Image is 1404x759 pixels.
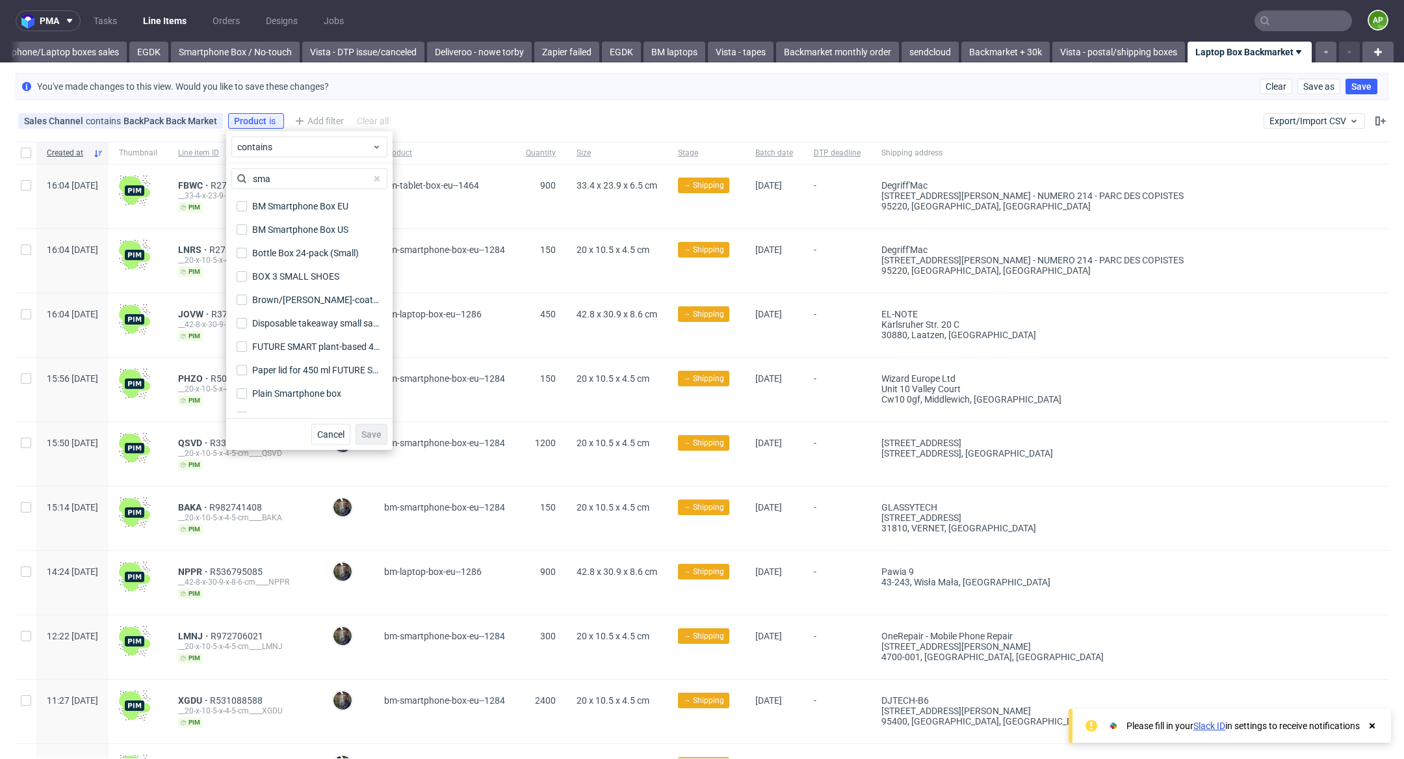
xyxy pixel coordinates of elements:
[86,116,123,126] span: contains
[178,309,211,319] span: JOVW
[1345,79,1377,94] button: Save
[178,395,203,406] span: pim
[24,116,86,126] span: Sales Channel
[814,502,861,535] span: -
[881,523,1184,533] div: 31810, VERNET , [GEOGRAPHIC_DATA]
[123,116,217,126] div: BackPack Back Market
[252,293,382,306] div: Brown/[PERSON_NAME]-coated paper bag with "SMACZNEGO" print 115x110 mm
[205,10,248,31] a: Orders
[683,437,724,449] span: → Shipping
[37,80,329,93] p: You've made changes to this view. Would you like to save these changes?
[1126,719,1360,732] div: Please fill in your in settings to receive notifications
[384,148,505,159] span: Product
[47,373,98,384] span: 15:56 [DATE]
[252,223,348,236] div: BM Smartphone Box US
[252,340,382,353] div: FUTURE SMART plant-based 450 ml paper container
[755,695,782,706] span: [DATE]
[178,438,210,448] a: QSVD
[119,175,150,206] img: wHgJFi1I6lmhQAAAABJRU5ErkJggg==
[178,202,203,213] span: pim
[47,695,98,706] span: 11:27 [DATE]
[881,652,1184,662] div: 4700-001, [GEOGRAPHIC_DATA] , [GEOGRAPHIC_DATA]
[881,695,1184,706] div: DJTECH-B6
[814,245,861,277] span: -
[119,690,150,721] img: wHgJFi1I6lmhQAAAABJRU5ErkJggg==
[178,589,203,599] span: pim
[258,10,305,31] a: Designs
[178,148,311,159] span: Line item ID
[1303,82,1334,91] span: Save as
[881,394,1184,405] div: cw10 0gf, middlewich , [GEOGRAPHIC_DATA]
[21,14,40,29] img: logo
[577,309,657,319] span: 42.8 x 30.9 x 8.6 cm
[1264,113,1365,129] button: Export/Import CSV
[178,631,211,641] a: LMNJ
[135,10,194,31] a: Line Items
[178,641,311,652] div: __20-x-10-5-x-4-5-cm____LMNJ
[40,16,59,25] span: pma
[755,566,782,577] span: [DATE]
[178,245,209,255] a: LNRS
[683,501,724,513] span: → Shipping
[119,497,150,528] img: wHgJFi1I6lmhQAAAABJRU5ErkJggg==
[178,255,311,265] div: __20-x-10-5-x-4-5-cm____LNRS
[881,373,1184,384] div: wizard europe ltd
[1369,11,1387,29] figcaption: AP
[1107,719,1120,732] img: Slack
[683,244,724,256] span: → Shipping
[814,566,861,599] span: -
[881,330,1184,340] div: 30880, Laatzen , [GEOGRAPHIC_DATA]
[333,563,352,581] img: Maciej Sobola
[178,180,211,191] a: FBWC
[814,309,861,341] span: -
[881,577,1184,587] div: 43-243, Wisła Mała , [GEOGRAPHIC_DATA]
[384,438,505,448] span: bm-smartphone-box-eu--1284
[540,180,556,191] span: 900
[178,566,210,577] span: NPPR
[171,42,300,62] a: Smartphone Box / No-touch
[178,695,210,706] a: XGDU
[577,566,657,577] span: 42.8 x 30.9 x 8.6 cm
[577,438,649,448] span: 20 x 10.5 x 4.5 cm
[211,373,266,384] a: R505817378
[119,626,150,657] img: wHgJFi1I6lmhQAAAABJRU5ErkJggg==
[683,566,724,578] span: → Shipping
[86,10,125,31] a: Tasks
[384,631,505,641] span: bm-smartphone-box-eu--1284
[211,309,266,319] a: R378791684
[384,245,505,255] span: bm-smartphone-box-eu--1284
[178,384,311,394] div: __20-x-10-5-x-4-5-cm____PHZO
[178,331,203,341] span: pim
[333,498,352,516] img: Maciej Sobola
[178,717,203,728] span: pim
[178,267,203,277] span: pim
[881,265,1184,276] div: 95220, [GEOGRAPHIC_DATA] , [GEOGRAPHIC_DATA]
[119,239,150,271] img: wHgJFi1I6lmhQAAAABJRU5ErkJggg==
[814,180,861,213] span: -
[577,180,657,191] span: 33.4 x 23.9 x 6.5 cm
[678,148,734,159] span: Stage
[755,373,782,384] span: [DATE]
[577,502,649,513] span: 20 x 10.5 x 4.5 cm
[211,180,266,191] a: R273913906
[881,438,1184,448] div: [STREET_ADDRESS]
[333,691,352,710] img: Maciej Sobola
[252,200,348,213] div: BM Smartphone Box EU
[602,42,641,62] a: EGDK
[577,695,649,706] span: 20 x 10.5 x 4.5 cm
[209,502,265,513] a: R982741408
[902,42,959,62] a: sendcloud
[119,304,150,335] img: wHgJFi1I6lmhQAAAABJRU5ErkJggg==
[384,373,505,384] span: bm-smartphone-box-eu--1284
[178,524,203,535] span: pim
[252,317,382,330] div: Disposable takeaway small sauce bottles
[881,448,1184,459] div: [STREET_ADDRESS] , [GEOGRAPHIC_DATA]
[311,424,350,445] button: Cancel
[881,148,1184,159] span: Shipping address
[47,438,98,448] span: 15:50 [DATE]
[535,438,556,448] span: 1200
[178,502,209,513] span: BAKA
